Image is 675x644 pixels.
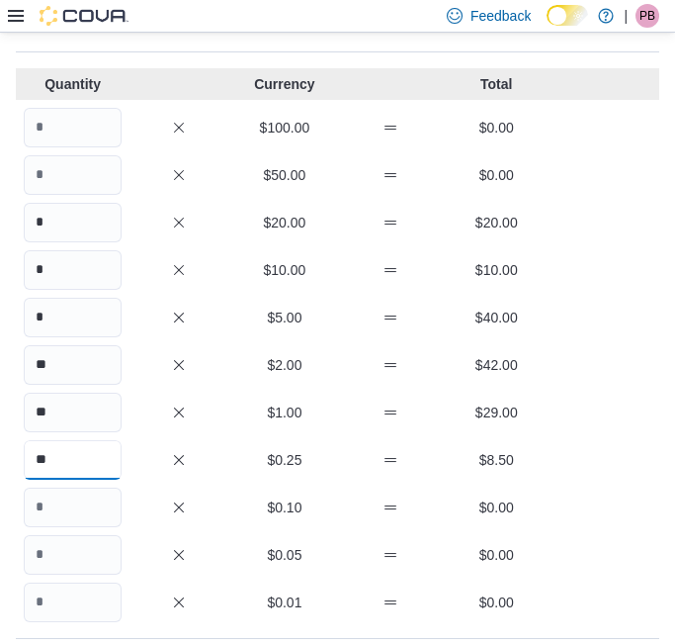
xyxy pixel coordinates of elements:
p: $1.00 [235,403,333,422]
p: $2.00 [235,355,333,375]
input: Quantity [24,108,122,147]
p: $0.00 [448,118,546,138]
input: Quantity [24,250,122,290]
p: $10.00 [448,260,546,280]
p: $42.00 [448,355,546,375]
input: Quantity [24,535,122,575]
span: Dark Mode [547,26,548,27]
p: $0.01 [235,593,333,612]
p: $10.00 [235,260,333,280]
p: $0.00 [448,593,546,612]
input: Quantity [24,488,122,527]
p: $0.00 [448,498,546,517]
p: $0.10 [235,498,333,517]
input: Quantity [24,393,122,432]
p: Quantity [24,74,122,94]
p: $20.00 [448,213,546,232]
input: Quantity [24,203,122,242]
span: PB [639,4,655,28]
p: Currency [235,74,333,94]
p: $8.50 [448,450,546,470]
p: $5.00 [235,308,333,327]
p: $0.00 [448,165,546,185]
p: $50.00 [235,165,333,185]
p: Total [448,74,546,94]
input: Quantity [24,155,122,195]
p: $0.05 [235,545,333,565]
p: $0.00 [448,545,546,565]
p: $40.00 [448,308,546,327]
input: Quantity [24,345,122,385]
input: Quantity [24,583,122,622]
div: Parker Bateman [635,4,659,28]
input: Dark Mode [547,5,588,26]
img: Cova [40,6,128,26]
input: Quantity [24,298,122,337]
input: Quantity [24,440,122,480]
p: $29.00 [448,403,546,422]
p: | [624,4,628,28]
span: Feedback [470,6,531,26]
p: $0.25 [235,450,333,470]
p: $100.00 [235,118,333,138]
p: $20.00 [235,213,333,232]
